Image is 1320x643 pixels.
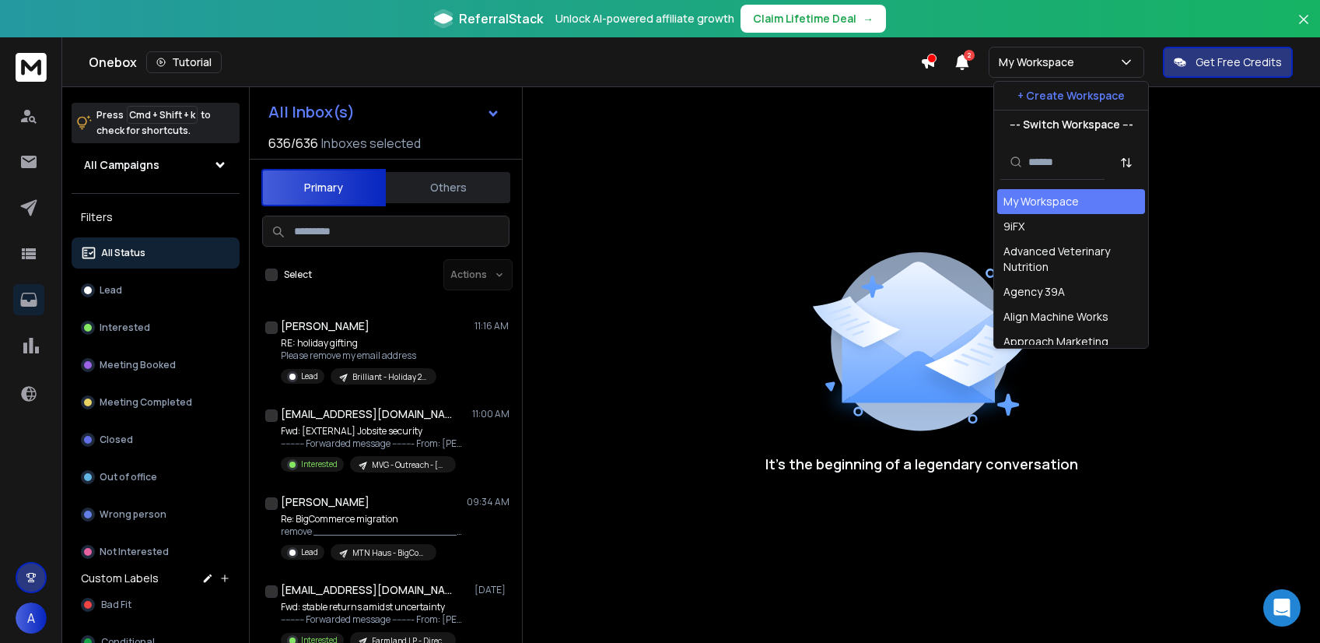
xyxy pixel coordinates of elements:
div: Align Machine Works [1003,309,1108,325]
span: ReferralStack [459,9,543,28]
p: Re: BigCommerce migration [281,513,467,525]
div: 9iFX [1003,219,1024,234]
button: Not Interested [72,536,240,567]
p: Interested [100,321,150,334]
p: Get Free Credits [1196,54,1282,70]
button: Others [386,170,510,205]
p: [DATE] [474,584,509,596]
h1: [EMAIL_ADDRESS][DOMAIN_NAME] [281,406,452,422]
span: 636 / 636 [268,134,318,153]
p: Closed [100,434,133,446]
p: RE: holiday gifting [281,337,436,350]
h3: Custom Labels [81,571,159,586]
p: --- Switch Workspace --- [1010,117,1133,132]
div: Onebox [89,51,920,73]
p: 11:00 AM [472,408,509,420]
h1: All Inbox(s) [268,104,355,120]
h1: All Campaigns [84,157,159,173]
button: Meeting Booked [72,350,240,381]
p: Lead [301,546,318,558]
h3: Filters [72,206,240,228]
label: Select [284,269,312,281]
p: My Workspace [999,54,1080,70]
h1: [PERSON_NAME] [281,494,369,510]
p: Out of office [100,471,157,483]
button: A [16,603,47,634]
p: 11:16 AM [474,320,509,332]
p: Brilliant - Holiday 2025 - Open Tech and Open Finance - Version A [352,371,427,383]
p: MTN Haus - BigCommerece Users Campaign - Mid/Senior Level titles [352,547,427,559]
button: Bad Fit [72,589,240,620]
p: Meeting Completed [100,396,192,409]
button: All Status [72,237,240,269]
button: Meeting Completed [72,387,240,418]
p: Lead [100,284,122,297]
p: Press to check for shortcuts. [96,107,211,139]
div: Approach Marketing [1003,334,1108,350]
p: + Create Workspace [1017,88,1125,104]
button: Get Free Credits [1163,47,1293,78]
button: All Campaigns [72,149,240,181]
span: 2 [964,50,975,61]
div: Open Intercom Messenger [1263,589,1301,627]
p: Meeting Booked [100,359,176,371]
p: Unlock AI-powered affiliate growth [555,11,734,26]
p: ---------- Forwarded message --------- From: [PERSON_NAME] [281,437,467,450]
button: Out of office [72,462,240,493]
p: ---------- Forwarded message --------- From: [PERSON_NAME] [281,613,467,626]
button: Primary [261,169,386,206]
span: Bad Fit [101,599,131,611]
button: Lead [72,275,240,306]
p: It’s the beginning of a legendary conversation [765,453,1078,475]
span: Cmd + Shift + k [127,106,198,124]
div: Agency 39A [1003,284,1065,300]
h3: Inboxes selected [321,134,421,153]
p: MVG - Outreach - [GEOGRAPHIC_DATA] [372,459,446,471]
p: 09:34 AM [467,496,509,508]
button: All Inbox(s) [256,97,513,128]
button: Sort by Sort A-Z [1111,147,1142,178]
button: + Create Workspace [994,82,1148,110]
button: Claim Lifetime Deal→ [741,5,886,33]
p: Lead [301,371,318,382]
div: My Workspace [1003,194,1079,209]
div: Advanced Veterinary Nutrition [1003,244,1139,275]
button: Tutorial [146,51,222,73]
p: All Status [101,247,145,259]
button: Closed [72,424,240,455]
p: Fwd: [EXTERNAL] Jobsite security [281,425,467,437]
button: Wrong person [72,499,240,530]
button: Close banner [1294,9,1314,47]
p: Interested [301,459,338,470]
p: Wrong person [100,508,166,521]
p: Fwd: stable returns amidst uncertainty [281,601,467,613]
p: remove ________________________________ From: Web [PERSON_NAME] [281,525,467,538]
p: Not Interested [100,546,169,558]
button: Interested [72,312,240,343]
h1: [PERSON_NAME] [281,318,369,334]
h1: [EMAIL_ADDRESS][DOMAIN_NAME] [281,582,452,598]
p: Please remove my email address [281,350,436,362]
span: → [863,11,874,26]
